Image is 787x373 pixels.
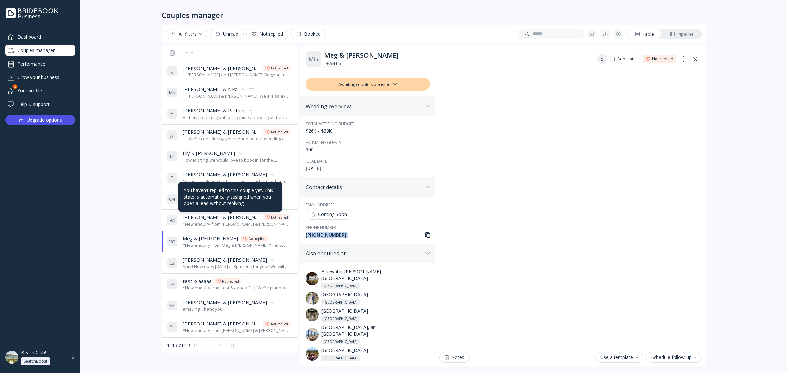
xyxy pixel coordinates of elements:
button: Use a template [595,352,643,363]
div: C M [167,194,177,204]
div: E B [167,258,177,268]
a: Dashboard [5,31,75,42]
div: [GEOGRAPHIC_DATA] [321,291,423,305]
div: F M [167,300,177,311]
div: $26K - $39K [306,128,430,134]
div: Table [635,31,654,37]
div: [GEOGRAPHIC_DATA] [323,339,358,344]
img: thumbnail [306,308,319,321]
div: Help & support [5,99,75,109]
span: [PERSON_NAME] & Partner [183,107,245,114]
span: Meg & [PERSON_NAME] [183,235,238,242]
div: Not replied [271,215,288,220]
div: 2 [13,84,18,89]
div: [GEOGRAPHIC_DATA] [321,347,423,361]
img: thumbnail [306,272,319,285]
div: Couples manager [162,10,223,20]
div: Your profile [5,85,75,96]
a: [GEOGRAPHIC_DATA][GEOGRAPHIC_DATA] [306,291,430,305]
div: Booked [296,31,321,37]
div: Of course, please find attached a brochure with more information on the venue [183,178,290,185]
div: [GEOGRAPHIC_DATA], an [GEOGRAPHIC_DATA] [321,324,423,344]
a: Coming Soon [306,209,430,220]
div: Notes [445,355,464,360]
a: [GEOGRAPHIC_DATA][GEOGRAPHIC_DATA] [306,308,430,322]
div: Add label [329,61,343,66]
div: B A [167,215,177,226]
a: [GEOGRAPHIC_DATA], an [GEOGRAPHIC_DATA][GEOGRAPHIC_DATA] [306,324,430,344]
div: [GEOGRAPHIC_DATA] [323,300,358,305]
div: Wedding overview [306,103,423,109]
div: Meg & [PERSON_NAME] [324,51,592,59]
div: M [167,108,177,119]
div: S [597,54,608,64]
div: *New enquiry from [PERSON_NAME] & [PERSON_NAME]:* Hi, We’re considering your venue for our weddin... [183,221,290,227]
div: Coming Soon [311,212,347,217]
div: Add status [617,56,637,62]
div: You haven't replied to this couple yet. This state is automatically assigned when you open a lead... [184,187,277,206]
div: *New enquiry from test & aaaaa:* Hi, We’re planning our wedding and are very interested in your v... [183,285,290,291]
a: Couples manager [5,45,75,56]
img: thumbnail [306,292,319,305]
span: test & aaaaa [183,278,212,285]
div: SearchBoost [24,359,47,364]
a: Grow your business [5,72,75,83]
button: All filters [166,29,207,39]
a: [GEOGRAPHIC_DATA][GEOGRAPHIC_DATA] [306,347,430,361]
div: J B [167,130,177,140]
div: Use a template [600,355,638,360]
div: Contact details [306,184,423,190]
img: thumbnail [306,328,319,341]
button: Unread [210,29,244,39]
div: [GEOGRAPHIC_DATA] [323,355,358,361]
span: [PERSON_NAME] & [PERSON_NAME] [183,299,267,306]
div: [DATE] [306,165,430,172]
div: 1–13 of 13 [167,342,190,349]
div: How exciting, we would love to book in for the ... [183,157,277,163]
div: [GEOGRAPHIC_DATA] [321,308,423,322]
span: [PERSON_NAME] & [PERSON_NAME] [183,128,260,135]
span: [PERSON_NAME] & [PERSON_NAME] [183,214,260,221]
div: 150 [306,147,430,153]
span: [PERSON_NAME] & [PERSON_NAME] [183,320,260,327]
button: Not replied [246,29,288,39]
div: Also enquired at [306,250,423,257]
div: Hi, We’re considering your venue for our wedding and would love to learn more about it. Could you... [183,136,290,142]
div: T J [167,172,177,183]
div: [GEOGRAPHIC_DATA] [323,283,358,288]
img: thumbnail [306,347,319,361]
button: Upgrade options [5,115,75,125]
div: Upgrade options [27,115,62,125]
div: Sure! How does [DATE] at 3pm look for you? We will show you around the place and we can chat abou... [183,264,290,270]
div: T A [167,279,177,289]
div: Total wedding budget [306,121,430,127]
div: L T [167,151,177,162]
div: M G [306,51,321,67]
div: *New enquiry from Meg & [PERSON_NAME]:* Hello, we love the look of your venue. Could you share so... [183,242,290,248]
div: Hi [PERSON_NAME] and [PERSON_NAME]! So good to be in touch. Please find attached the brochures fo... [183,72,290,78]
div: amaying! Thank you!! [183,306,275,312]
div: All filters [171,31,202,37]
div: Not replied [252,31,283,37]
a: Performance [5,58,75,69]
span: [PERSON_NAME] & Niko [183,86,238,93]
div: Awaiting couple's decision [306,78,430,91]
div: Not replied [271,66,288,71]
div: *New enquiry from [PERSON_NAME] & [PERSON_NAME]:* Hi, We’re considering your venue for our weddin... [183,327,290,334]
div: [PHONE_NUMBER] [306,232,430,238]
span: [PERSON_NAME] & [PERSON_NAME] [183,65,260,72]
div: S L [167,322,177,332]
div: Beach Club! [21,350,46,356]
button: Schedule follow-up [646,352,702,363]
div: Ideal date [306,158,430,164]
div: From [167,51,194,55]
div: M G [167,236,177,247]
img: dpr=1,fit=cover,g=face,w=48,h=48 [5,351,18,364]
button: Booked [291,29,326,39]
div: Hi [PERSON_NAME] & [PERSON_NAME], We are so excited to confirm your booking for the [DATE]. We ca... [183,93,290,99]
a: Bluewater [PERSON_NAME][GEOGRAPHIC_DATA][GEOGRAPHIC_DATA] [306,268,430,289]
div: S J [167,66,177,76]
